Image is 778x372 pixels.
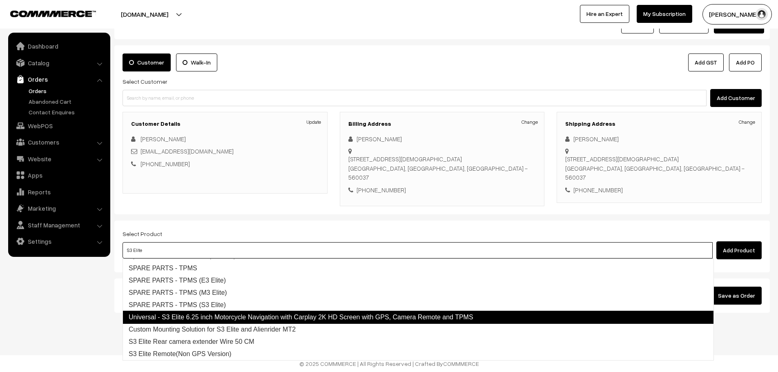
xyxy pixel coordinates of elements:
a: Abandoned Cart [27,97,107,106]
a: Website [10,151,107,166]
label: Customer [123,53,171,71]
h3: Customer Details [131,120,319,127]
div: [PERSON_NAME] [565,134,753,144]
a: Settings [10,234,107,249]
button: [DOMAIN_NAME] [92,4,197,25]
a: Universal - S3 Elite 6.25 inch Motorcycle Navigation with Carplay 2K HD Screen with GPS, Camera R... [123,311,714,324]
a: Contact Enquires [27,108,107,116]
a: Customers [10,135,107,149]
a: SPARE PARTS - TPMS (M3 Elite) [123,287,713,299]
button: Add Product [716,241,762,259]
a: [PERSON_NAME] [140,135,186,143]
a: Update [307,118,321,126]
a: Reports [10,185,107,199]
button: Add Customer [710,89,762,107]
a: Change [739,118,755,126]
a: Add GST [688,53,724,71]
a: COMMMERCE [10,8,82,18]
a: SPARE PARTS - TPMS (E3 Elite) [123,274,713,287]
a: Dashboard [10,39,107,53]
h3: Shipping Address [565,120,753,127]
a: Apps [10,168,107,183]
input: Type and Search [123,242,713,258]
button: [PERSON_NAME] [702,4,772,25]
div: [PHONE_NUMBER] [565,185,753,195]
div: [STREET_ADDRESS][DEMOGRAPHIC_DATA] [GEOGRAPHIC_DATA], [GEOGRAPHIC_DATA], [GEOGRAPHIC_DATA] - 560037 [348,154,536,182]
a: Marketing [10,201,107,216]
a: SPARE PARTS - TPMS (S3 Elite) [123,299,713,311]
a: S3 Elite Rear camera extender Wire 50 CM [123,336,713,348]
a: Orders [10,72,107,87]
a: WebPOS [10,118,107,133]
label: Select Product [123,229,162,238]
a: SPARE PARTS - TPMS [123,262,713,274]
img: COMMMERCE [10,11,96,17]
div: [PERSON_NAME] [348,134,536,144]
a: Hire an Expert [580,5,629,23]
input: Search by name, email, or phone [123,90,707,106]
a: [EMAIL_ADDRESS][DOMAIN_NAME] [140,147,234,155]
label: Walk-In [176,53,217,71]
a: COMMMERCE [443,360,479,367]
a: S3 Elite Remote(Non GPS Version) [123,348,713,360]
a: Orders [27,87,107,95]
h3: Billing Address [348,120,536,127]
div: [PHONE_NUMBER] [348,185,536,195]
a: Catalog [10,56,107,70]
a: Change [522,118,538,126]
a: My Subscription [637,5,692,23]
img: user [756,8,768,20]
label: Select Customer [123,77,167,86]
button: Save as Order [711,287,762,305]
a: Staff Management [10,218,107,232]
a: Custom Mounting Solution for S3 Elite and Alienrider MT2 [123,323,713,336]
div: [STREET_ADDRESS][DEMOGRAPHIC_DATA] [GEOGRAPHIC_DATA], [GEOGRAPHIC_DATA], [GEOGRAPHIC_DATA] - 560037 [565,154,753,182]
a: [PHONE_NUMBER] [140,160,190,167]
button: Add PO [729,53,762,71]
